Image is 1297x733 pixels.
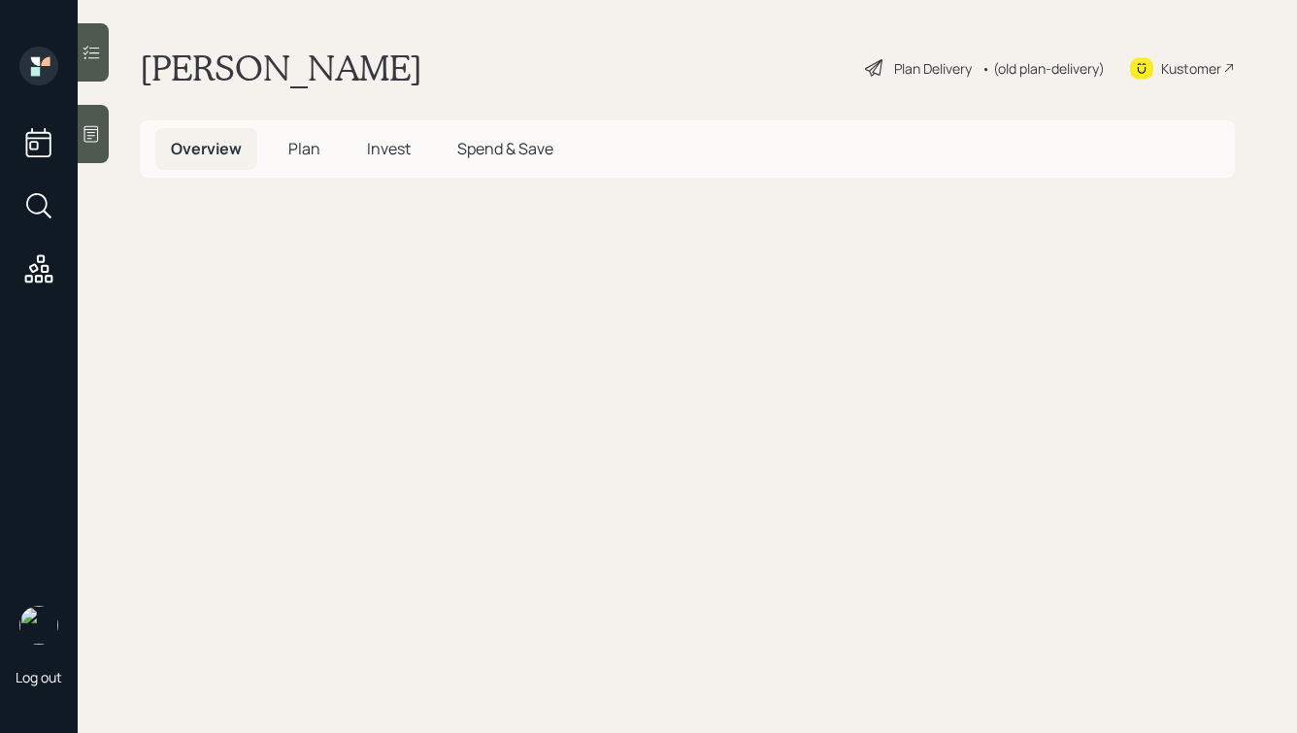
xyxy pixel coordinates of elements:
[367,138,411,159] span: Invest
[894,58,972,79] div: Plan Delivery
[981,58,1105,79] div: • (old plan-delivery)
[1161,58,1221,79] div: Kustomer
[16,668,62,686] div: Log out
[140,47,422,89] h1: [PERSON_NAME]
[19,606,58,645] img: hunter_neumayer.jpg
[171,138,242,159] span: Overview
[457,138,553,159] span: Spend & Save
[288,138,320,159] span: Plan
